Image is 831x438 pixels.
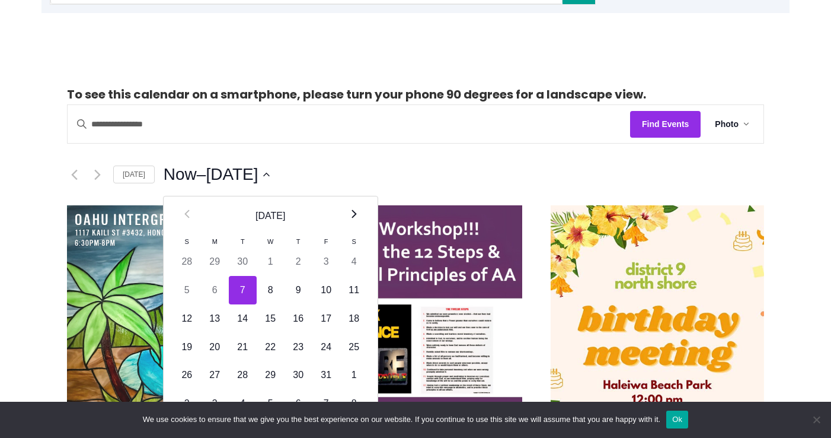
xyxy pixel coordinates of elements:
th: Select month [201,196,340,236]
th: Next month [340,196,368,236]
td: 5 [257,389,285,418]
span: Photo [715,118,739,131]
th: T [229,236,257,247]
button: Photo [701,105,763,143]
td: 6 [285,389,312,418]
td: 29 [201,247,229,276]
span: No [810,414,822,426]
td: 4 [229,389,257,418]
td: 25 [340,333,368,361]
td: 8 [340,389,368,418]
a: [DATE] [113,166,155,184]
td: 30 [229,247,257,276]
td: 17 [312,304,340,333]
td: 21 [229,333,257,361]
td: 3 [201,389,229,418]
td: 10 [312,276,340,304]
td: 28 [173,247,201,276]
td: 20 [201,333,229,361]
td: 27 [201,361,229,389]
th: S [340,236,368,247]
button: Click to toggle datepicker [164,163,270,186]
td: 30 [285,361,312,389]
td: 19 [173,333,201,361]
th: F [312,236,340,247]
td: 4 [340,247,368,276]
td: 12 [173,304,201,333]
td: 7 [229,276,257,304]
td: 31 [312,361,340,389]
th: W [257,236,285,247]
span: Now [164,163,197,186]
td: 16 [285,304,312,333]
td: 1 [340,361,368,389]
th: M [201,236,229,247]
td: 14 [229,304,257,333]
td: 29 [257,361,285,389]
td: 18 [340,304,368,333]
td: 11 [340,276,368,304]
td: 23 [285,333,312,361]
button: Ok [666,411,688,429]
span: – [197,163,206,186]
strong: To see this calendar on a smartphone, please turn your phone 90 degrees for a landscape view. [67,86,646,103]
td: 15 [257,304,285,333]
td: 7 [312,389,340,418]
th: S [173,236,201,247]
td: 2 [285,247,312,276]
input: Enter Keyword. Search for events by Keyword. [68,106,630,143]
span: [DATE] [206,163,258,186]
td: 3 [312,247,340,276]
th: T [285,236,312,247]
td: 22 [257,333,285,361]
a: Next Events [90,167,104,182]
td: 5 [173,276,201,304]
td: 28 [229,361,257,389]
button: Find Events [630,111,701,138]
td: 24 [312,333,340,361]
td: 6 [201,276,229,304]
td: 1 [257,247,285,276]
span: We use cookies to ensure that we give you the best experience on our website. If you continue to ... [143,414,660,426]
a: Previous Events [67,167,81,182]
th: Previous month [173,196,201,236]
td: 26 [173,361,201,389]
td: 8 [257,276,285,304]
td: 9 [285,276,312,304]
td: 2 [173,389,201,418]
td: 13 [201,304,229,333]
